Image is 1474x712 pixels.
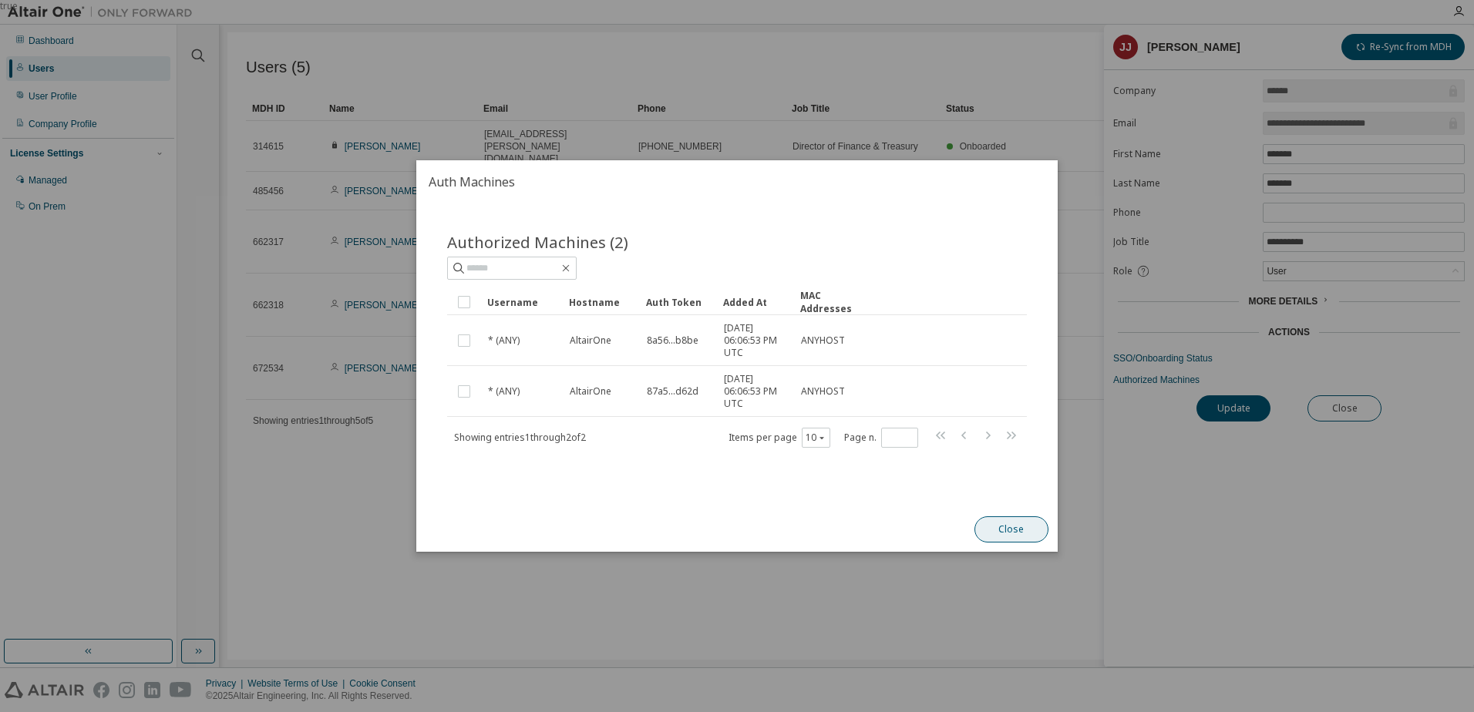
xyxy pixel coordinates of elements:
span: ANYHOST [801,334,845,347]
span: [DATE] 06:06:53 PM UTC [724,322,787,359]
button: 10 [806,432,826,444]
button: Close [974,516,1048,542]
h2: Auth Machines [416,160,1058,203]
span: AltairOne [570,334,611,347]
span: * (ANY) [488,385,520,398]
span: * (ANY) [488,334,520,347]
span: Showing entries 1 through 2 of 2 [454,431,586,444]
span: 8a56...b8be [647,334,698,347]
div: MAC Addresses [800,289,865,315]
div: Hostname [569,290,634,314]
span: [DATE] 06:06:53 PM UTC [724,373,787,410]
div: Auth Token [646,290,711,314]
span: 87a5...d62d [647,385,698,398]
span: Page n. [844,428,918,448]
span: AltairOne [570,385,611,398]
span: Items per page [729,428,830,448]
span: Authorized Machines (2) [447,231,628,253]
div: Added At [723,290,788,314]
span: ANYHOST [801,385,845,398]
div: Username [487,290,557,314]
